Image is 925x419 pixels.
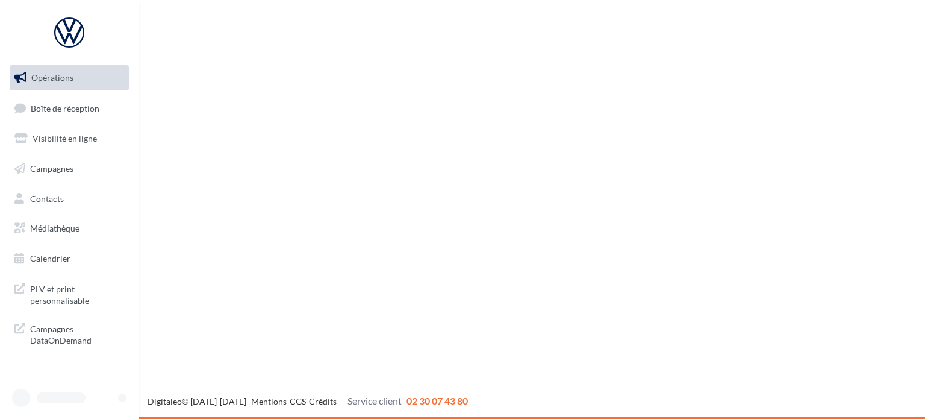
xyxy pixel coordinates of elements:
a: CGS [290,396,306,406]
a: Opérations [7,65,131,90]
span: PLV et print personnalisable [30,281,124,307]
a: Campagnes DataOnDemand [7,316,131,351]
a: Contacts [7,186,131,212]
span: Contacts [30,193,64,203]
a: Mentions [251,396,287,406]
span: 02 30 07 43 80 [406,395,468,406]
span: Campagnes [30,163,73,174]
a: Campagnes [7,156,131,181]
a: PLV et print personnalisable [7,276,131,312]
a: Boîte de réception [7,95,131,121]
a: Crédits [309,396,337,406]
a: Digitaleo [148,396,182,406]
a: Calendrier [7,246,131,271]
a: Médiathèque [7,216,131,241]
a: Visibilité en ligne [7,126,131,151]
span: Médiathèque [30,223,79,233]
span: © [DATE]-[DATE] - - - [148,396,468,406]
span: Campagnes DataOnDemand [30,321,124,347]
span: Service client [347,395,402,406]
span: Calendrier [30,253,70,263]
span: Visibilité en ligne [33,133,97,143]
span: Opérations [31,72,73,83]
span: Boîte de réception [31,102,99,113]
